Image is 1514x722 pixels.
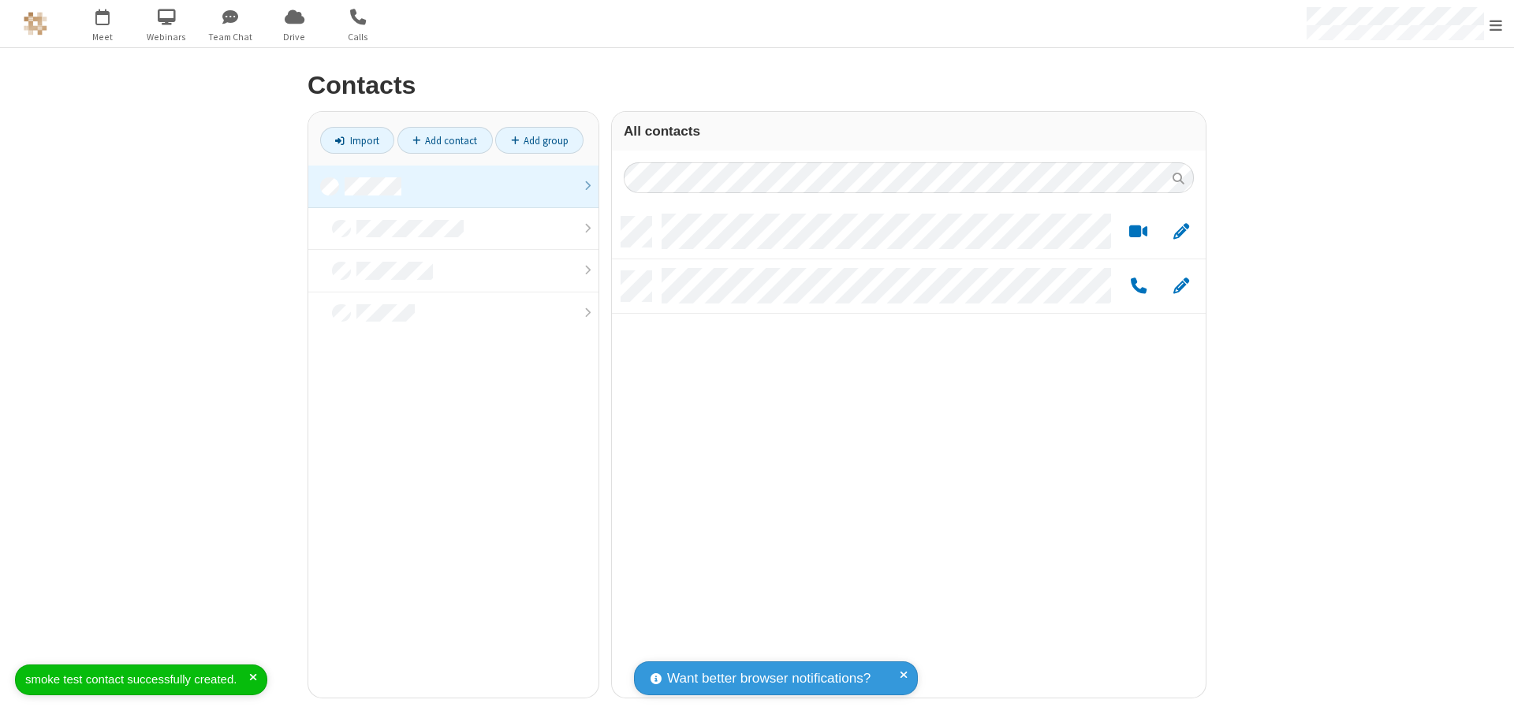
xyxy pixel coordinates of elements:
span: Meet [73,30,132,44]
span: Want better browser notifications? [667,668,871,689]
button: Call by phone [1123,277,1154,296]
a: Import [320,127,394,154]
h2: Contacts [308,72,1206,99]
span: Calls [329,30,388,44]
button: Edit [1165,222,1196,242]
span: Team Chat [201,30,260,44]
div: smoke test contact successfully created. [25,671,249,689]
button: Start a video meeting [1123,222,1154,242]
div: grid [612,205,1206,698]
iframe: Chat [1475,681,1502,711]
h3: All contacts [624,124,1194,139]
button: Edit [1165,277,1196,296]
a: Add contact [397,127,493,154]
img: QA Selenium DO NOT DELETE OR CHANGE [24,12,47,35]
span: Drive [265,30,324,44]
a: Add group [495,127,584,154]
span: Webinars [137,30,196,44]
